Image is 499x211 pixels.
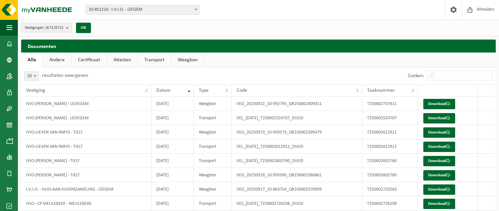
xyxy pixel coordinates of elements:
[151,111,194,125] td: [DATE]
[171,53,204,67] a: Weegbon
[232,139,362,154] td: VEL_[DATE]_T250002612912_DIGID
[194,182,232,196] td: Weegbon
[194,111,232,125] td: Transport
[423,170,455,181] a: Download
[24,71,39,81] span: 10
[362,182,418,196] td: T250002720263
[86,5,199,14] span: 10-851210 - I.V.I.O. - IZEGEM
[194,196,232,211] td: Transport
[408,73,424,78] label: Zoeken:
[26,88,45,93] span: Vestiging
[71,53,107,67] a: Certificaat
[367,88,395,93] span: Taaknummer
[232,125,362,139] td: VEG_20250919_10-993573_QR250002399479
[423,184,455,195] a: Download
[199,88,209,93] span: Type
[21,53,43,67] a: Alle
[362,111,418,125] td: T250002524707
[194,168,232,182] td: Weegbon
[151,168,194,182] td: [DATE]
[107,53,137,67] a: Attesten
[138,53,171,67] a: Transport
[21,154,151,168] td: IVIO-[PERSON_NAME] - TIELT
[151,97,194,111] td: [DATE]
[423,127,455,138] a: Download
[423,142,455,152] a: Download
[194,125,232,139] td: Weegbon
[21,40,496,52] h2: Documenten
[21,23,72,32] button: Vestigingen(672/672)
[42,73,88,78] label: resultaten weergeven
[423,113,455,123] a: Download
[156,88,171,93] span: Datum
[232,154,362,168] td: VEL_[DATE]_T250002602760_DIGID
[43,53,71,67] a: Andere
[151,196,194,211] td: [DATE]
[232,97,362,111] td: VEG_20250922_10-992795_QR250002409311
[76,23,91,33] button: OK
[362,97,418,111] td: T250002737611
[362,139,418,154] td: T250002612912
[232,182,362,196] td: VEG_20250917_10-863754_QR250002370099
[86,5,199,15] span: 10-851210 - I.V.I.O. - IZEGEM
[362,125,418,139] td: T250002612912
[194,97,232,111] td: Weegbon
[45,26,63,30] count: (672/672)
[25,72,38,81] span: 10
[25,23,63,33] span: Vestigingen
[194,154,232,168] td: Transport
[21,182,151,196] td: I.V.I.O. - HUIS-AAN-HUISINZAMELING - IZEGEM
[21,196,151,211] td: IVIO - CP MEULEBEKE - MEULEBEKE
[21,139,151,154] td: IVIO-LIEVEN VAN PARYS - TIELT
[423,199,455,209] a: Download
[362,168,418,182] td: T250002602760
[232,168,362,182] td: VEG_20250918_10-993500_QR250002386861
[21,111,151,125] td: IVIO-[PERSON_NAME] - LEDEGEM
[194,139,232,154] td: Transport
[151,139,194,154] td: [DATE]
[151,125,194,139] td: [DATE]
[237,88,247,93] span: Code
[151,182,194,196] td: [DATE]
[151,154,194,168] td: [DATE]
[423,156,455,166] a: Download
[21,125,151,139] td: IVIO-LIEVEN VAN PARYS - TIELT
[423,99,455,109] a: Download
[21,168,151,182] td: IVIO-[PERSON_NAME] - TIELT
[232,111,362,125] td: VEL_[DATE]_T250002524707_DIGID
[21,97,151,111] td: IVIO-[PERSON_NAME] - LEDEGEM
[362,196,418,211] td: T250002726298
[362,154,418,168] td: T250002602760
[232,196,362,211] td: VES_[DATE]_T250002726298_DIGID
